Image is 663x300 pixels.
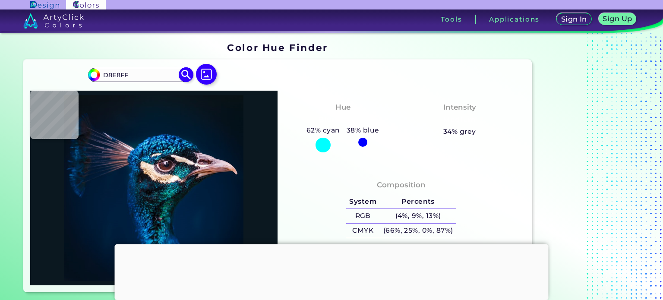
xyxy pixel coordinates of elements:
h5: 62% cyan [303,125,343,136]
a: Sign Up [598,13,637,25]
img: ArtyClick Design logo [30,1,59,9]
a: Sign In [556,13,592,25]
h5: Percents [380,195,456,209]
img: logo_artyclick_colors_white.svg [23,13,84,28]
h5: 34% grey [443,126,476,137]
h1: Color Hue Finder [227,41,328,54]
h4: Composition [377,179,426,191]
h3: Tools [441,16,462,22]
h5: 38% blue [343,125,382,136]
h5: CMYK [346,224,380,238]
h5: (4%, 9%, 13%) [380,209,456,223]
h3: Applications [489,16,540,22]
iframe: Advertisement [535,39,643,296]
h3: Bluish Cyan [315,115,371,125]
img: img_pavlin.jpg [35,95,273,281]
h4: Hue [335,101,350,114]
h5: (66%, 25%, 0%, 87%) [380,224,456,238]
h5: Sign Up [602,15,632,22]
h3: Medium [439,115,480,125]
h5: Sign In [561,16,587,23]
img: icon picture [196,64,217,85]
h4: Intensity [443,101,476,114]
img: icon search [179,67,194,82]
h5: System [346,195,380,209]
iframe: Advertisement [115,244,549,298]
input: type color.. [100,69,180,81]
h5: RGB [346,209,380,223]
